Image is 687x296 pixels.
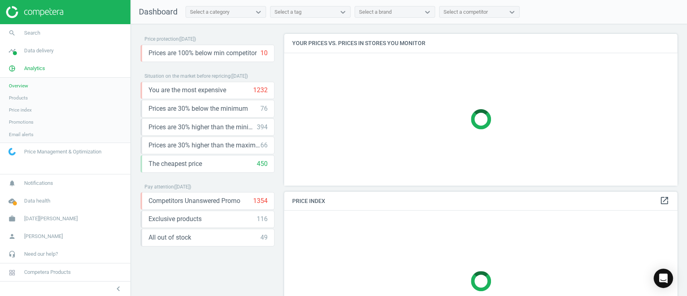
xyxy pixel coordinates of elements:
span: ( [DATE] ) [174,184,191,190]
i: headset_mic [4,246,20,262]
span: Dashboard [139,7,177,17]
img: ajHJNr6hYgQAAAAASUVORK5CYII= [6,6,63,18]
span: Data health [24,197,50,205]
span: Competitors Unanswered Promo [149,197,240,205]
div: 10 [260,49,268,58]
span: The cheapest price [149,159,202,168]
span: Email alerts [9,131,33,138]
span: ( [DATE] ) [231,73,248,79]
div: 66 [260,141,268,150]
i: search [4,25,20,41]
i: chevron_left [113,284,123,294]
div: 76 [260,104,268,113]
div: Select a category [190,8,229,16]
span: Prices are 30% higher than the maximal [149,141,260,150]
div: 394 [257,123,268,132]
span: All out of stock [149,233,191,242]
i: cloud_done [4,193,20,209]
span: Overview [9,83,28,89]
span: Pay attention [144,184,174,190]
span: ( [DATE] ) [179,36,196,42]
div: 116 [257,215,268,224]
div: Select a competitor [444,8,488,16]
div: 450 [257,159,268,168]
span: Need our help? [24,250,58,258]
span: Products [9,95,28,101]
span: Data delivery [24,47,54,54]
span: [PERSON_NAME] [24,233,63,240]
span: [DATE][PERSON_NAME] [24,215,78,222]
span: Notifications [24,180,53,187]
span: Analytics [24,65,45,72]
i: notifications [4,176,20,191]
span: Price Management & Optimization [24,148,101,155]
span: Prices are 30% below the minimum [149,104,248,113]
span: Search [24,29,40,37]
span: Price index [9,107,32,113]
div: 1354 [253,197,268,205]
button: chevron_left [108,284,128,294]
span: Promotions [9,119,33,125]
i: open_in_new [660,196,669,205]
span: Prices are 100% below min competitor [149,49,257,58]
i: pie_chart_outlined [4,61,20,76]
span: Competera Products [24,269,71,276]
img: wGWNvw8QSZomAAAAABJRU5ErkJggg== [8,148,16,155]
div: Select a brand [359,8,392,16]
span: Price protection [144,36,179,42]
span: Situation on the market before repricing [144,73,231,79]
div: Select a tag [274,8,301,16]
div: 49 [260,233,268,242]
h4: Your prices vs. prices in stores you monitor [284,34,677,53]
i: timeline [4,43,20,58]
div: 1232 [253,86,268,95]
span: Exclusive products [149,215,202,224]
i: person [4,229,20,244]
a: open_in_new [660,196,669,206]
span: Prices are 30% higher than the minimum [149,123,257,132]
h4: Price Index [284,192,677,211]
i: work [4,211,20,226]
span: You are the most expensive [149,86,226,95]
div: Open Intercom Messenger [654,269,673,288]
